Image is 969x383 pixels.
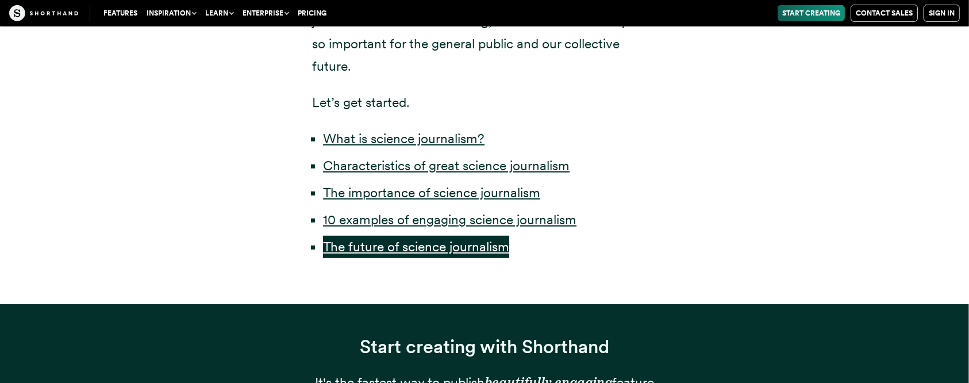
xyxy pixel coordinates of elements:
button: Enterprise [238,5,293,21]
a: The future of science journalism [323,239,509,255]
a: Features [99,5,142,21]
a: What is science journalism? [323,131,484,147]
img: The Craft [9,5,78,21]
a: Characteristics of great science journalism [323,158,570,174]
h3: Start creating with Shorthand [312,336,657,358]
p: Let’s get started. [312,91,657,114]
a: Pricing [293,5,331,21]
a: Contact Sales [851,5,918,22]
button: Inspiration [142,5,201,21]
a: Sign in [924,5,960,22]
button: Learn [201,5,238,21]
a: The importance of science journalism [323,185,540,201]
a: 10 examples of engaging science journalism [323,212,576,228]
a: Start Creating [778,5,845,21]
